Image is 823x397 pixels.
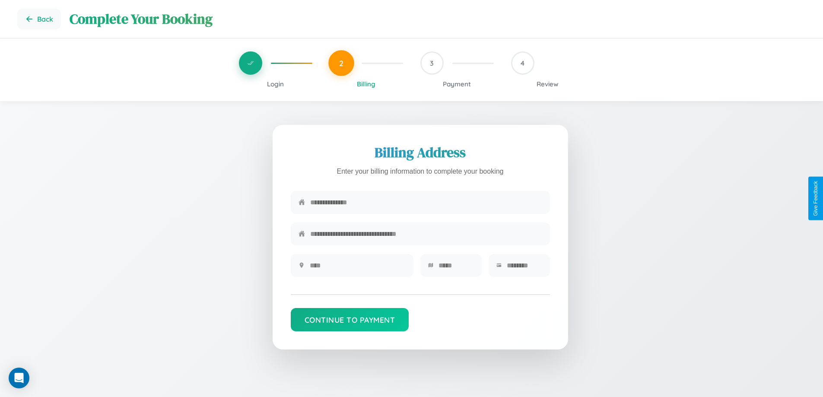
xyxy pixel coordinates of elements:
button: Continue to Payment [291,308,409,331]
span: Login [267,80,284,88]
h2: Billing Address [291,143,550,162]
button: Go back [17,9,61,29]
p: Enter your billing information to complete your booking [291,165,550,178]
span: 2 [339,58,343,68]
h1: Complete Your Booking [70,10,806,29]
span: 3 [430,59,434,67]
span: Payment [443,80,471,88]
span: 4 [521,59,524,67]
span: Billing [357,80,375,88]
span: Review [537,80,559,88]
div: Open Intercom Messenger [9,368,29,388]
div: Give Feedback [813,181,819,216]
